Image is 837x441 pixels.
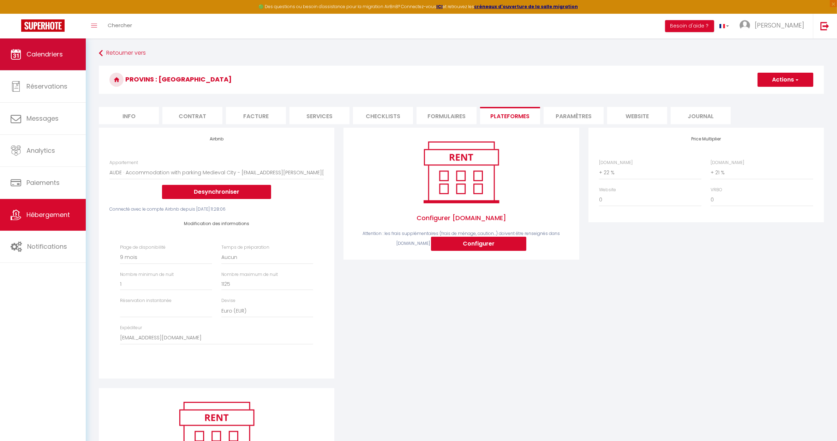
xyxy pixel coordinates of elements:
[740,20,750,31] img: ...
[26,210,70,219] span: Hébergement
[734,14,813,38] a: ... [PERSON_NAME]
[120,297,172,304] label: Réservation instantanée
[363,230,560,247] span: Attention : les frais supplémentaires (frais de ménage, caution...) doivent être renseignés dans ...
[26,146,55,155] span: Analytics
[21,19,65,32] img: Super Booking
[109,137,324,141] h4: Airbnb
[289,107,349,124] li: Services
[711,159,744,166] label: [DOMAIN_NAME]
[99,107,159,124] li: Info
[109,206,324,213] div: Connecté avec le compte Airbnb depuis [DATE] 11:28:06
[99,66,824,94] h3: provins : [GEOGRAPHIC_DATA]
[711,187,722,193] label: VRBO
[120,221,313,226] h4: Modification des informations
[26,82,67,91] span: Réservations
[221,297,235,304] label: Devise
[599,187,616,193] label: Website
[474,4,578,10] a: créneaux d'ouverture de la salle migration
[6,3,27,24] button: Ouvrir le widget de chat LiveChat
[416,138,506,206] img: rent.png
[102,14,137,38] a: Chercher
[221,244,269,251] label: Temps de préparation
[27,242,67,251] span: Notifications
[353,107,413,124] li: Checklists
[221,271,278,278] label: Nombre maximum de nuit
[431,237,526,251] button: Configurer
[120,244,166,251] label: Plage de disponibilité
[820,22,829,30] img: logout
[226,107,286,124] li: Facture
[599,137,813,141] h4: Price Multiplier
[26,50,63,59] span: Calendriers
[162,185,271,199] button: Desynchroniser
[758,73,813,87] button: Actions
[120,325,142,331] label: Expéditeur
[665,20,714,32] button: Besoin d'aide ?
[544,107,604,124] li: Paramètres
[354,206,568,230] span: Configurer [DOMAIN_NAME]
[108,22,132,29] span: Chercher
[599,159,633,166] label: [DOMAIN_NAME]
[26,114,59,123] span: Messages
[109,159,138,166] label: Appartement
[99,47,824,60] a: Retourner vers
[26,178,60,187] span: Paiements
[162,107,222,124] li: Contrat
[607,107,667,124] li: website
[755,21,804,30] span: [PERSON_NAME]
[436,4,443,10] a: ICI
[671,107,731,124] li: Journal
[480,107,540,124] li: Plateformes
[417,107,477,124] li: Formulaires
[120,271,174,278] label: Nombre minimun de nuit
